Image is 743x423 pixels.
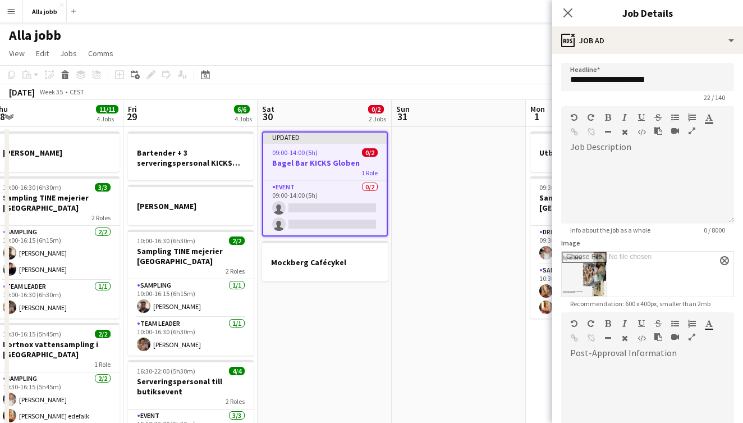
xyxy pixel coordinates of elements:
app-job-card: Bartender + 3 serveringspersonal KICKS Globen [128,131,254,180]
span: 29 [126,110,137,123]
button: Alla jobb [23,1,67,22]
h3: [PERSON_NAME] [128,201,254,211]
button: Fullscreen [688,126,696,135]
span: Sat [262,104,274,114]
app-card-role: Sampling1/110:00-16:15 (6h15m)[PERSON_NAME] [128,279,254,317]
div: 2 Jobs [369,115,386,123]
h3: Sampling TINE mejerier [GEOGRAPHIC_DATA] [128,246,254,266]
h1: Alla jobb [9,27,61,44]
div: CEST [70,88,84,96]
app-job-card: [PERSON_NAME] [128,185,254,225]
span: 2/2 [229,236,245,245]
span: 16:30-22:00 (5h30m) [137,367,195,375]
span: Recommendation: 600 x 400px, smaller than 2mb [561,299,719,308]
span: 10:30-16:15 (5h45m) [3,330,61,338]
span: 09:30-16:30 (7h) [539,183,585,192]
span: Mon [530,104,545,114]
button: HTML Code [637,128,645,137]
div: [DATE] [9,87,35,98]
button: Redo [587,319,595,328]
span: 10:00-16:30 (6h30m) [137,236,195,245]
button: Insert video [671,333,679,342]
span: 0/2 [362,148,378,157]
span: 3/3 [95,183,111,192]
app-job-card: 10:00-16:30 (6h30m)2/2Sampling TINE mejerier [GEOGRAPHIC_DATA]2 RolesSampling1/110:00-16:15 (6h15... [128,230,254,356]
span: Sun [396,104,410,114]
h3: Job Details [552,6,743,20]
button: Italic [621,319,629,328]
h3: Bagel Bar KICKS Globen [263,158,387,168]
span: Fri [128,104,137,114]
button: Clear Formatting [621,334,629,343]
button: Insert video [671,126,679,135]
div: Job Ad [552,27,743,54]
button: Paste as plain text [654,333,662,342]
button: Text Color [705,113,713,122]
button: Bold [604,319,612,328]
span: 1 [529,110,545,123]
h3: Mockberg Cafécykel [262,257,388,267]
app-job-card: Utbildning Bokus 16:30 [530,131,656,172]
button: Ordered List [688,319,696,328]
h3: Utbildning Bokus 16:30 [530,148,656,158]
span: 2/2 [95,330,111,338]
a: Jobs [56,46,81,61]
button: Ordered List [688,113,696,122]
button: Redo [587,113,595,122]
span: 31 [395,110,410,123]
app-job-card: 09:30-16:30 (7h)3/3Sampling TINE mejerier [GEOGRAPHIC_DATA]2 RolesDrift1/109:30-16:30 (7h)[PERSON... [530,176,656,319]
a: View [4,46,29,61]
span: 11/11 [96,105,118,113]
a: Edit [31,46,53,61]
span: 4/4 [229,367,245,375]
span: 1 Role [361,169,378,177]
span: 0 / 8000 [695,226,734,234]
div: 4 Jobs [97,115,118,123]
span: 10:00-16:30 (6h30m) [3,183,61,192]
button: Bold [604,113,612,122]
a: Comms [84,46,118,61]
h3: Bartender + 3 serveringspersonal KICKS Globen [128,148,254,168]
button: Paste as plain text [654,126,662,135]
span: Comms [88,48,113,58]
div: Updated [263,133,387,142]
span: 2 Roles [91,213,111,222]
span: 09:00-14:00 (5h) [272,148,318,157]
span: 1 Role [94,360,111,369]
span: Info about the job as a whole [561,226,659,234]
app-card-role: Drift1/109:30-16:30 (7h)[PERSON_NAME] [530,226,656,264]
span: Jobs [60,48,77,58]
span: Week 35 [37,88,65,96]
button: Undo [570,113,578,122]
app-card-role: Event0/209:00-14:00 (5h) [263,181,387,235]
span: 2 Roles [226,267,245,275]
button: Horizontal Line [604,334,612,343]
span: 6/6 [234,105,250,113]
span: 22 / 140 [695,93,734,102]
app-job-card: Updated09:00-14:00 (5h)0/2Bagel Bar KICKS Globen1 RoleEvent0/209:00-14:00 (5h) [262,131,388,236]
app-job-card: Mockberg Cafécykel [262,241,388,281]
button: Text Color [705,319,713,328]
button: Unordered List [671,113,679,122]
button: Unordered List [671,319,679,328]
button: Italic [621,113,629,122]
span: Edit [36,48,49,58]
button: Underline [637,319,645,328]
span: View [9,48,25,58]
button: Underline [637,113,645,122]
button: Strikethrough [654,319,662,328]
button: Strikethrough [654,113,662,122]
button: HTML Code [637,334,645,343]
h3: Sampling TINE mejerier [GEOGRAPHIC_DATA] [530,193,656,213]
button: Undo [570,319,578,328]
span: 30 [260,110,274,123]
button: Clear Formatting [621,128,629,137]
span: 2 Roles [226,397,245,406]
